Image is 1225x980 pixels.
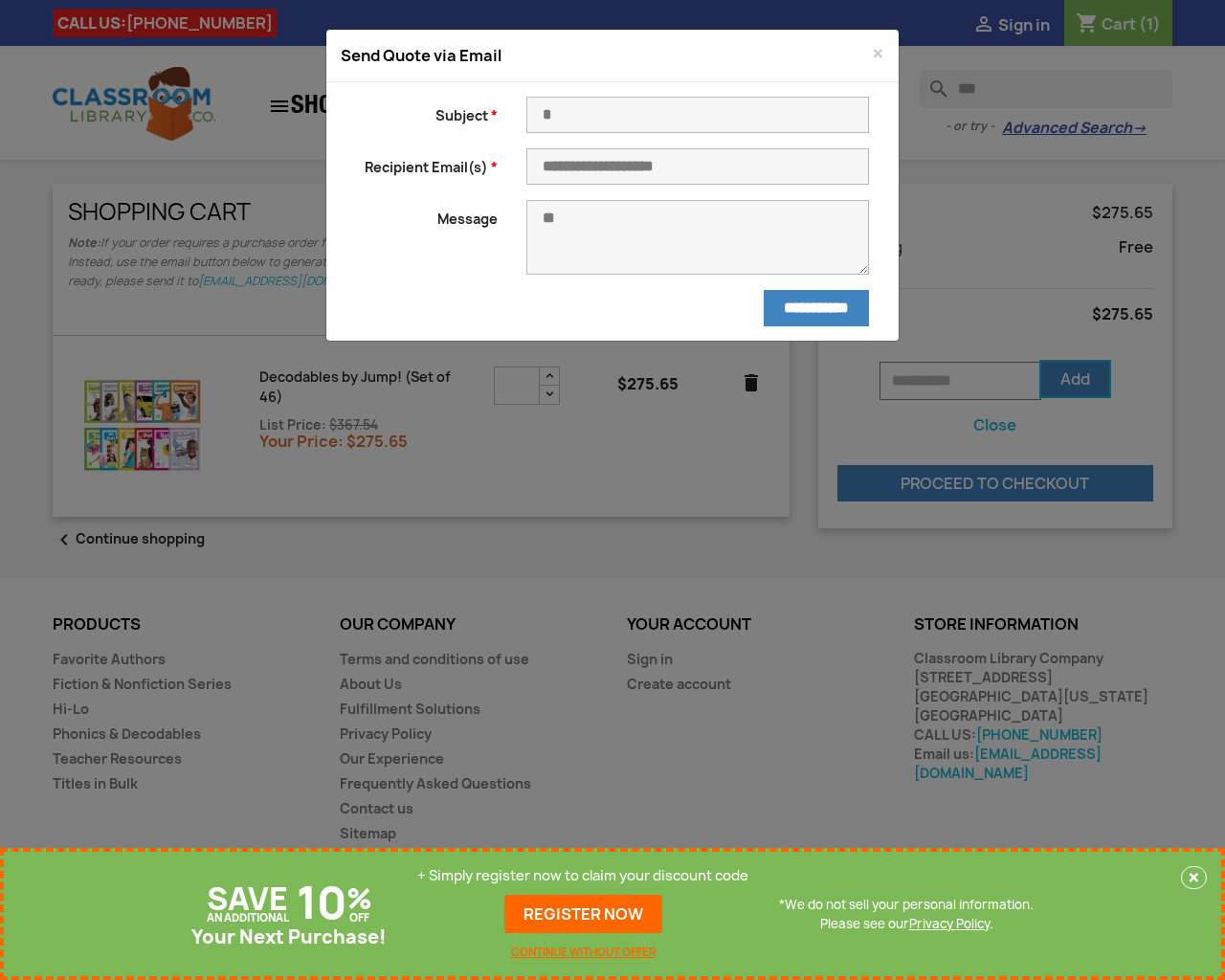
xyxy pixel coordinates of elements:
[207,908,289,927] p: AN ADDITIONAL
[1181,866,1207,889] button: Close
[349,908,369,927] p: OFF
[779,895,1034,933] p: *We do not sell your personal information. Please see our .
[346,889,372,908] p: %
[326,200,512,229] label: Message
[872,37,884,70] span: ×
[341,45,501,66] h5: Send Quote via Email
[417,866,748,885] p: + Simply register now to claim your discount code
[297,893,346,912] p: 10
[872,42,884,65] button: Close
[326,148,512,177] label: Recipient Email(s)
[326,97,512,125] label: Subject
[909,915,990,932] a: Privacy Policy
[207,889,288,908] p: SAVE
[504,895,662,933] a: REGISTER NOW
